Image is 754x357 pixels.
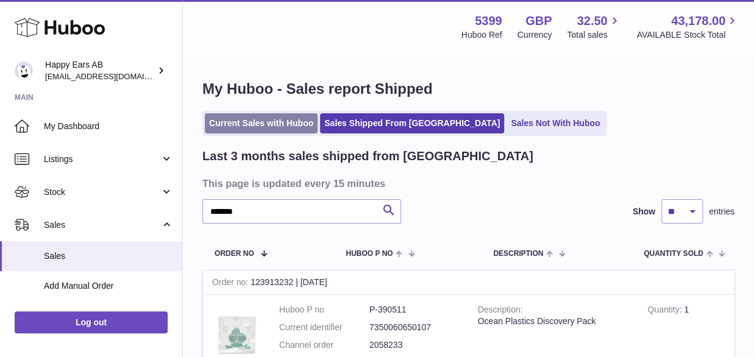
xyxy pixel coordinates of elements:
[205,113,318,133] a: Current Sales with Huboo
[525,13,552,29] strong: GBP
[203,270,734,295] div: 123913232 | [DATE]
[15,311,168,333] a: Log out
[478,316,630,327] div: Ocean Plastics Discovery Pack
[461,29,502,41] div: Huboo Ref
[567,13,621,41] a: 32.50 Total sales
[279,304,369,316] dt: Huboo P no
[45,59,155,82] div: Happy Ears AB
[478,305,523,317] strong: Description
[215,250,254,258] span: Order No
[202,79,734,99] h1: My Huboo - Sales report Shipped
[633,206,655,217] label: Show
[44,280,173,292] span: Add Manual Order
[44,154,160,165] span: Listings
[709,206,734,217] span: entries
[15,62,33,80] img: 3pl@happyearsearplugs.com
[202,177,731,190] h3: This page is updated every 15 minutes
[44,250,173,262] span: Sales
[369,339,460,351] dd: 2058233
[507,113,604,133] a: Sales Not With Huboo
[279,322,369,333] dt: Current identifier
[475,13,502,29] strong: 5399
[644,250,703,258] span: Quantity Sold
[202,148,533,164] h2: Last 3 months sales shipped from [GEOGRAPHIC_DATA]
[320,113,504,133] a: Sales Shipped From [GEOGRAPHIC_DATA]
[636,29,739,41] span: AVAILABLE Stock Total
[369,304,460,316] dd: P-390511
[346,250,393,258] span: Huboo P no
[567,29,621,41] span: Total sales
[577,13,607,29] span: 32.50
[44,219,160,231] span: Sales
[212,277,251,290] strong: Order no
[517,29,552,41] div: Currency
[369,322,460,333] dd: 7350060650107
[647,305,684,317] strong: Quantity
[636,13,739,41] a: 43,178.00 AVAILABLE Stock Total
[279,339,369,351] dt: Channel order
[44,121,173,132] span: My Dashboard
[44,186,160,198] span: Stock
[45,71,179,81] span: [EMAIL_ADDRESS][DOMAIN_NAME]
[493,250,543,258] span: Description
[671,13,725,29] span: 43,178.00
